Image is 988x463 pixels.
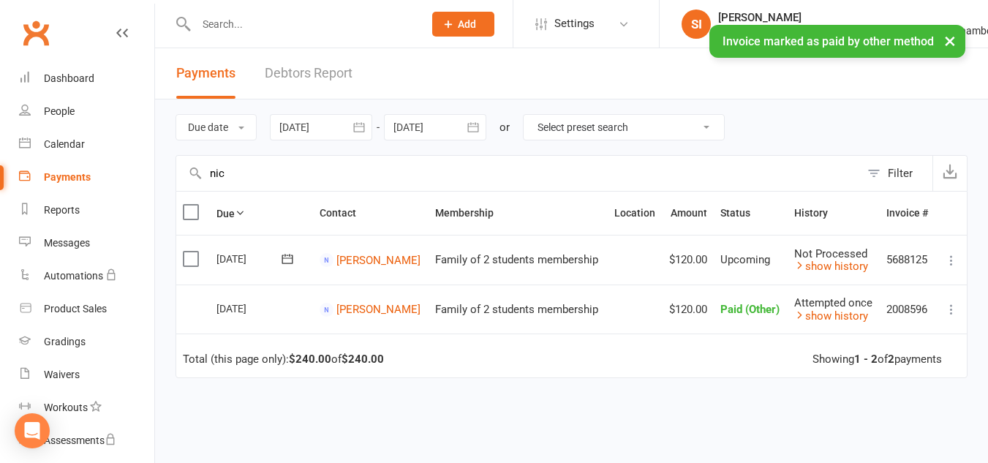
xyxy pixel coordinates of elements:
[176,48,235,99] button: Payments
[788,192,880,235] th: History
[19,293,154,325] a: Product Sales
[19,358,154,391] a: Waivers
[19,62,154,95] a: Dashboard
[937,25,963,56] button: ×
[210,192,314,235] th: Due
[19,260,154,293] a: Automations
[289,353,331,366] strong: $240.00
[709,25,965,58] div: Invoice marked as paid by other method
[44,204,80,216] div: Reports
[176,156,860,191] input: Search by contact name or invoice number
[19,128,154,161] a: Calendar
[794,296,872,309] span: Attempted once
[44,237,90,249] div: Messages
[860,156,932,191] button: Filter
[19,424,154,457] a: Assessments
[608,192,663,235] th: Location
[18,15,54,51] a: Clubworx
[336,253,421,266] a: [PERSON_NAME]
[44,303,107,315] div: Product Sales
[432,12,494,37] button: Add
[19,161,154,194] a: Payments
[888,165,913,182] div: Filter
[44,402,88,413] div: Workouts
[44,434,116,446] div: Assessments
[44,270,103,282] div: Automations
[19,391,154,424] a: Workouts
[720,253,770,266] span: Upcoming
[880,235,935,285] td: 5688125
[429,192,607,235] th: Membership
[216,297,284,320] div: [DATE]
[435,303,598,316] span: Family of 2 students membership
[854,353,878,366] strong: 1 - 2
[19,227,154,260] a: Messages
[663,235,714,285] td: $120.00
[499,118,510,136] div: or
[176,114,257,140] button: Due date
[176,65,235,80] span: Payments
[812,353,942,366] div: Showing of payments
[44,336,86,347] div: Gradings
[888,353,894,366] strong: 2
[44,105,75,117] div: People
[794,260,868,273] a: show history
[663,192,714,235] th: Amount
[720,303,780,316] span: Paid (Other)
[19,325,154,358] a: Gradings
[458,18,476,30] span: Add
[554,7,595,40] span: Settings
[336,303,421,316] a: [PERSON_NAME]
[794,309,868,323] a: show history
[663,285,714,334] td: $120.00
[342,353,384,366] strong: $240.00
[44,138,85,150] div: Calendar
[880,285,935,334] td: 2008596
[183,353,384,366] div: Total (this page only): of
[19,95,154,128] a: People
[44,171,91,183] div: Payments
[44,72,94,84] div: Dashboard
[682,10,711,39] div: SI
[714,192,787,235] th: Status
[192,14,413,34] input: Search...
[44,369,80,380] div: Waivers
[880,192,935,235] th: Invoice #
[265,48,352,99] a: Debtors Report
[19,194,154,227] a: Reports
[794,247,867,260] span: Not Processed
[15,413,50,448] div: Open Intercom Messenger
[435,253,598,266] span: Family of 2 students membership
[313,192,429,235] th: Contact
[216,247,284,270] div: [DATE]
